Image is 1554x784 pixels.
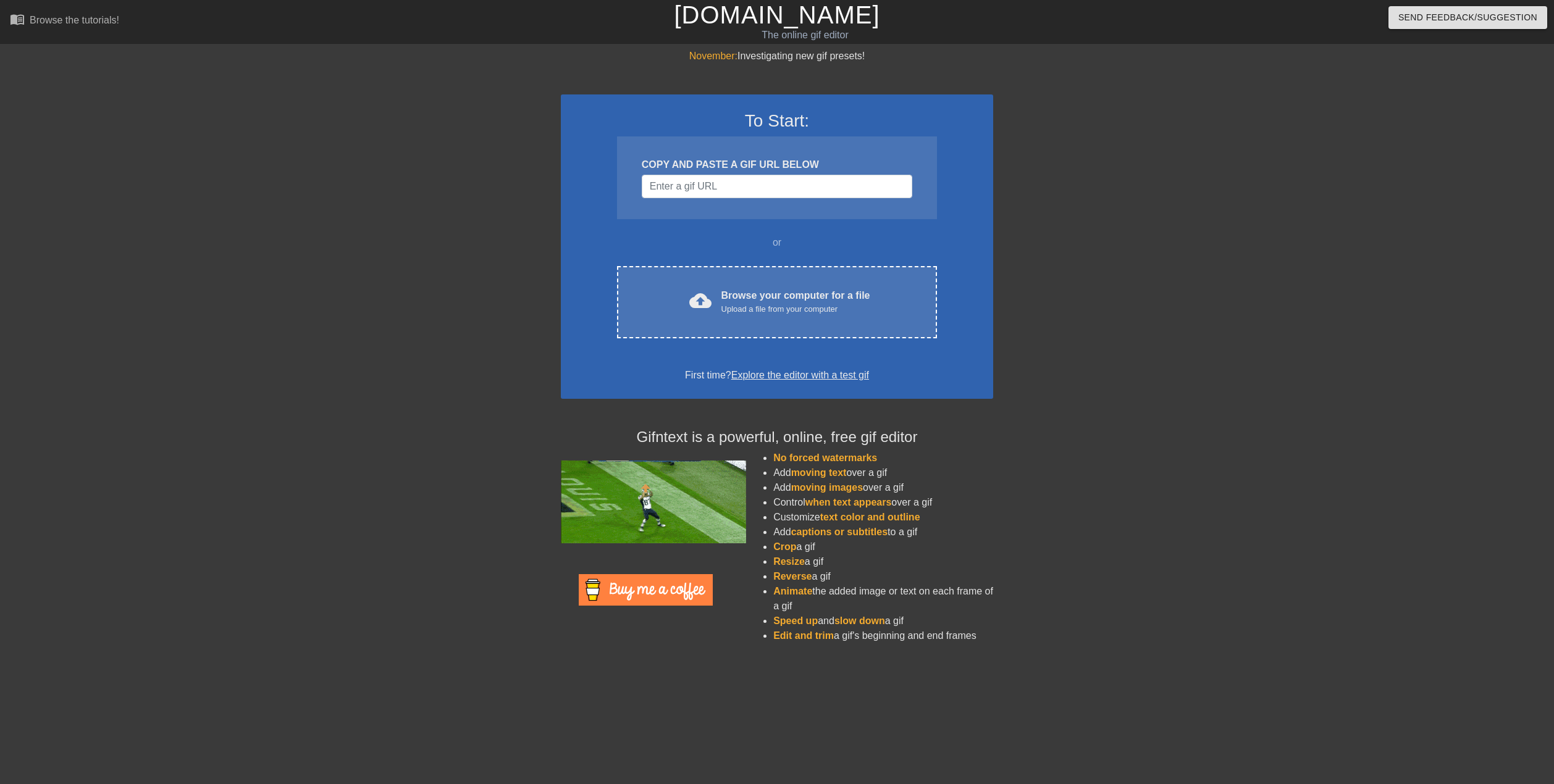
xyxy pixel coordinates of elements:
[805,497,892,507] span: when text appears
[689,51,737,61] span: November:
[10,12,25,27] span: menu_book
[731,370,869,380] a: Explore the editor with a test gif
[773,614,993,628] li: and a gif
[689,290,712,312] span: cloud_upload
[773,540,993,554] li: a gif
[1398,10,1537,25] span: Send Feedback/Suggestion
[773,571,812,582] span: Reverse
[593,235,961,250] div: or
[773,554,993,569] li: a gif
[524,28,1086,43] div: The online gif editor
[642,175,912,198] input: Username
[577,368,977,383] div: First time?
[561,428,993,446] h4: Gifntext is a powerful, online, free gif editor
[773,630,834,641] span: Edit and trim
[773,615,818,626] span: Speed up
[674,1,880,28] a: [DOMAIN_NAME]
[561,49,993,64] div: Investigating new gif presets!
[30,15,119,25] div: Browse the tutorials!
[791,482,863,493] span: moving images
[773,525,993,540] li: Add to a gif
[10,12,119,31] a: Browse the tutorials!
[773,480,993,495] li: Add over a gif
[561,461,746,543] img: football_small.gif
[791,527,888,537] span: captions or subtitles
[721,303,870,315] div: Upload a file from your computer
[577,111,977,131] h3: To Start:
[773,452,877,463] span: No forced watermarks
[773,586,812,596] span: Animate
[773,556,805,567] span: Resize
[773,510,993,525] li: Customize
[1388,6,1547,29] button: Send Feedback/Suggestion
[773,541,796,552] span: Crop
[773,628,993,643] li: a gif's beginning and end frames
[642,157,912,172] div: COPY AND PASTE A GIF URL BELOW
[579,574,713,606] img: Buy Me A Coffee
[721,288,870,315] div: Browse your computer for a file
[834,615,885,626] span: slow down
[820,512,920,522] span: text color and outline
[791,467,847,478] span: moving text
[773,569,993,584] li: a gif
[773,465,993,480] li: Add over a gif
[773,495,993,510] li: Control over a gif
[773,584,993,614] li: the added image or text on each frame of a gif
